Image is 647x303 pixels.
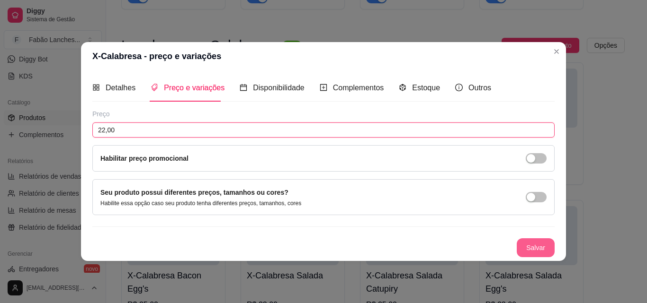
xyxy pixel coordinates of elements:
[253,84,305,92] span: Disponibilidade
[106,84,135,92] span: Detalhes
[468,84,491,92] span: Outros
[151,84,158,91] span: tags
[100,189,288,196] label: Seu produto possui diferentes preços, tamanhos ou cores?
[100,199,301,207] p: Habilite essa opção caso seu produto tenha diferentes preços, tamanhos, cores
[549,44,564,59] button: Close
[412,84,440,92] span: Estoque
[517,238,555,257] button: Salvar
[92,109,555,119] div: Preço
[399,84,406,91] span: code-sandbox
[92,122,555,138] input: Ex.: R$12,99
[92,84,100,91] span: appstore
[455,84,463,91] span: info-circle
[100,155,189,162] label: Habilitar preço promocional
[81,42,566,70] header: X-Calabresa - preço e variações
[333,84,384,92] span: Complementos
[320,84,327,91] span: plus-square
[240,84,247,91] span: calendar
[164,84,225,92] span: Preço e variações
